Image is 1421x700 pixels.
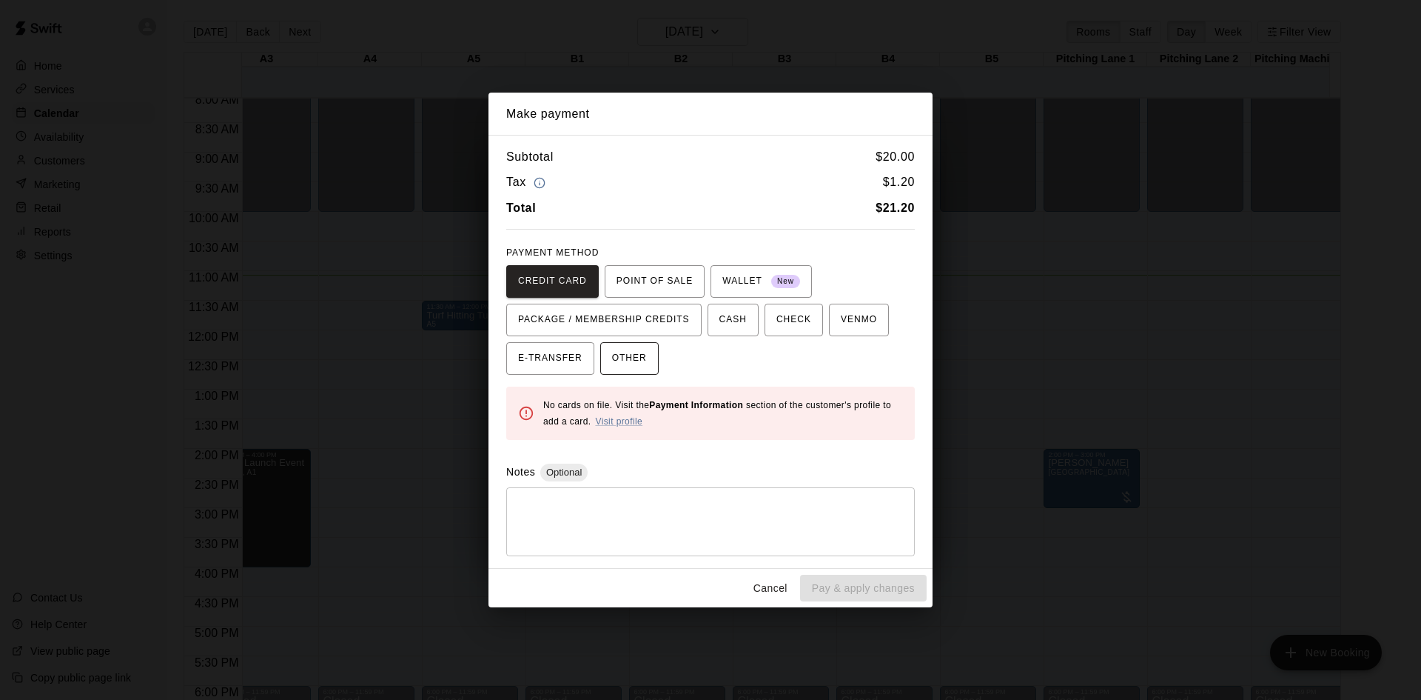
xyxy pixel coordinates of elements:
span: PAYMENT METHOD [506,247,599,258]
button: WALLET New [710,265,812,298]
b: $ 21.20 [876,201,915,214]
span: E-TRANSFER [518,347,582,370]
b: Total [506,201,536,214]
span: OTHER [612,347,647,370]
button: E-TRANSFER [506,342,594,375]
span: WALLET [722,270,800,293]
button: CREDIT CARD [506,265,599,298]
button: Cancel [747,575,794,602]
span: CASH [719,308,747,332]
button: CASH [708,304,759,336]
button: OTHER [600,342,659,375]
span: PACKAGE / MEMBERSHIP CREDITS [518,308,690,332]
button: VENMO [829,304,889,336]
h6: $ 1.20 [883,173,915,193]
span: POINT OF SALE [617,270,693,293]
b: Payment Information [649,400,743,410]
h2: Make payment [488,93,933,136]
h6: $ 20.00 [876,147,915,167]
a: Visit profile [595,416,642,427]
span: No cards on file. Visit the section of the customer's profile to add a card. [543,400,891,427]
span: VENMO [841,308,877,332]
button: PACKAGE / MEMBERSHIP CREDITS [506,304,702,336]
span: Optional [540,467,588,478]
span: CHECK [776,308,811,332]
label: Notes [506,466,535,478]
h6: Tax [506,173,549,193]
span: CREDIT CARD [518,270,587,293]
button: POINT OF SALE [605,265,705,298]
span: New [771,272,800,292]
h6: Subtotal [506,147,554,167]
button: CHECK [765,304,823,336]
